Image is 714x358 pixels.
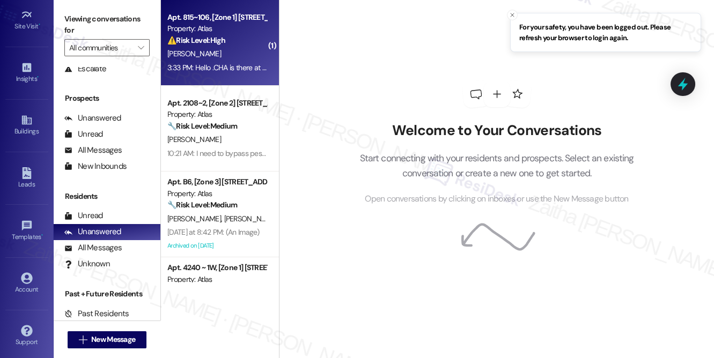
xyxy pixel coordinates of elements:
div: Apt. 2108~2, [Zone 2] [STREET_ADDRESS][PERSON_NAME] [167,98,267,109]
div: [DATE] at 8:42 PM: (An Image) [167,227,260,237]
span: [PERSON_NAME] [224,214,278,223]
div: Apt. B6, [Zone 3] [STREET_ADDRESS] [167,176,267,188]
div: Apt. 4240 ~ 1W, [Zone 1] [STREET_ADDRESS][US_STATE] [167,262,267,273]
span: Open conversations by clicking on inboxes or use the New Message button [365,192,628,206]
a: Insights • [5,58,48,87]
i:  [138,43,144,52]
a: Site Visit • [5,6,48,35]
div: Unread [64,210,103,221]
div: Property: Atlas [167,274,267,285]
div: Unread [64,129,103,140]
div: Archived on [DATE] [166,239,268,252]
div: Unknown [64,258,110,270]
strong: ⚠️ Risk Level: High [167,35,225,45]
span: • [37,73,39,81]
a: Leads [5,164,48,193]
button: New Message [68,331,147,348]
div: Past + Future Residents [54,288,160,300]
span: For your safety, you have been logged out. Please refresh your browser to login again. [519,22,692,43]
h2: Welcome to Your Conversations [343,122,650,139]
div: Property: Atlas [167,188,267,199]
a: Account [5,269,48,298]
a: Buildings [5,111,48,140]
div: Residents [54,191,160,202]
strong: 🔧 Risk Level: Medium [167,200,237,210]
span: [PERSON_NAME] [167,135,221,144]
a: Templates • [5,217,48,245]
div: All Messages [64,242,122,253]
button: Close toast [507,10,518,20]
div: Unanswered [64,226,121,237]
span: • [39,21,40,28]
a: Support [5,322,48,350]
div: Property: Atlas [167,109,267,120]
div: All Messages [64,145,122,156]
span: • [41,232,43,239]
span: [PERSON_NAME] [167,214,224,223]
input: All communities [69,39,133,56]
div: Prospects [54,93,160,104]
div: Apt. 815~106, [Zone 1] [STREET_ADDRESS] [167,12,267,23]
div: 3:33 PM: Hello .CHA is there at [STREET_ADDRESS] [167,63,323,72]
span: New Message [91,334,135,345]
div: Escalate [64,63,106,74]
p: Start connecting with your residents and prospects. Select an existing conversation or create a n... [343,151,650,181]
div: Past Residents [64,308,129,319]
span: [PERSON_NAME] [167,49,221,58]
strong: 🔧 Risk Level: Medium [167,121,237,131]
div: Property: Atlas [167,23,267,34]
label: Viewing conversations for [64,11,150,39]
i:  [79,335,87,344]
div: Unanswered [64,113,121,124]
div: New Inbounds [64,161,127,172]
